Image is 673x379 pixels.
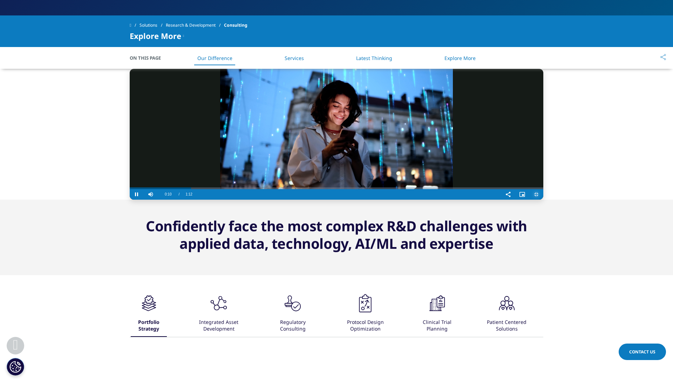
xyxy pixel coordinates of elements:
[131,315,167,337] div: Portfolio Strategy
[481,315,533,337] div: Patient Centered Solutions
[130,69,543,200] video-js: Video Player
[185,189,192,200] span: 1:12
[140,19,166,32] a: Solutions
[356,55,392,61] a: Latest Thinking
[529,189,543,200] button: Exit Fullscreen
[271,315,315,337] div: Regulatory Consulting
[130,54,168,61] span: On This Page
[619,344,666,360] a: Contact Us
[629,349,655,355] span: Contact Us
[188,293,249,337] button: Integrated Asset Development
[270,293,315,337] button: Regulatory Consulting
[130,189,144,200] button: Pause
[165,189,171,200] span: 0:10
[189,315,249,337] div: Integrated Asset Development
[197,55,232,61] a: Our Difference
[501,189,515,200] button: Share
[166,19,224,32] a: Research & Development
[130,293,167,337] button: Portfolio Strategy
[178,192,179,196] span: /
[7,358,24,375] button: Paramètres des cookies
[130,32,181,40] span: Explore More
[337,315,394,337] div: Protocol Design Optimization
[515,189,529,200] button: Picture-in-Picture
[130,187,543,189] div: Progress Bar
[444,55,476,61] a: Explore More
[224,19,247,32] span: Consulting
[144,189,158,200] button: Mute
[415,293,458,337] button: Clinical Trial Planning
[336,293,394,337] button: Protocol Design Optimization
[285,55,304,61] a: Services
[416,315,458,337] div: Clinical Trial Planning
[480,293,533,337] button: Patient Centered Solutions
[130,217,543,252] center: Confidently face the most complex R&D challenges with applied data, technology, AI/ML and expertise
